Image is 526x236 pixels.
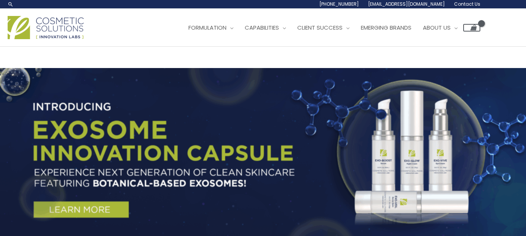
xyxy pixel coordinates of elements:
[8,16,84,39] img: Cosmetic Solutions Logo
[8,1,14,7] a: Search icon link
[297,24,343,32] span: Client Success
[423,24,451,32] span: About Us
[239,16,292,39] a: Capabilities
[355,16,417,39] a: Emerging Brands
[188,24,226,32] span: Formulation
[368,1,445,7] span: [EMAIL_ADDRESS][DOMAIN_NAME]
[319,1,359,7] span: [PHONE_NUMBER]
[361,24,411,32] span: Emerging Brands
[292,16,355,39] a: Client Success
[417,16,463,39] a: About Us
[463,24,480,32] a: View Shopping Cart, empty
[183,16,239,39] a: Formulation
[245,24,279,32] span: Capabilities
[454,1,480,7] span: Contact Us
[177,16,480,39] nav: Site Navigation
